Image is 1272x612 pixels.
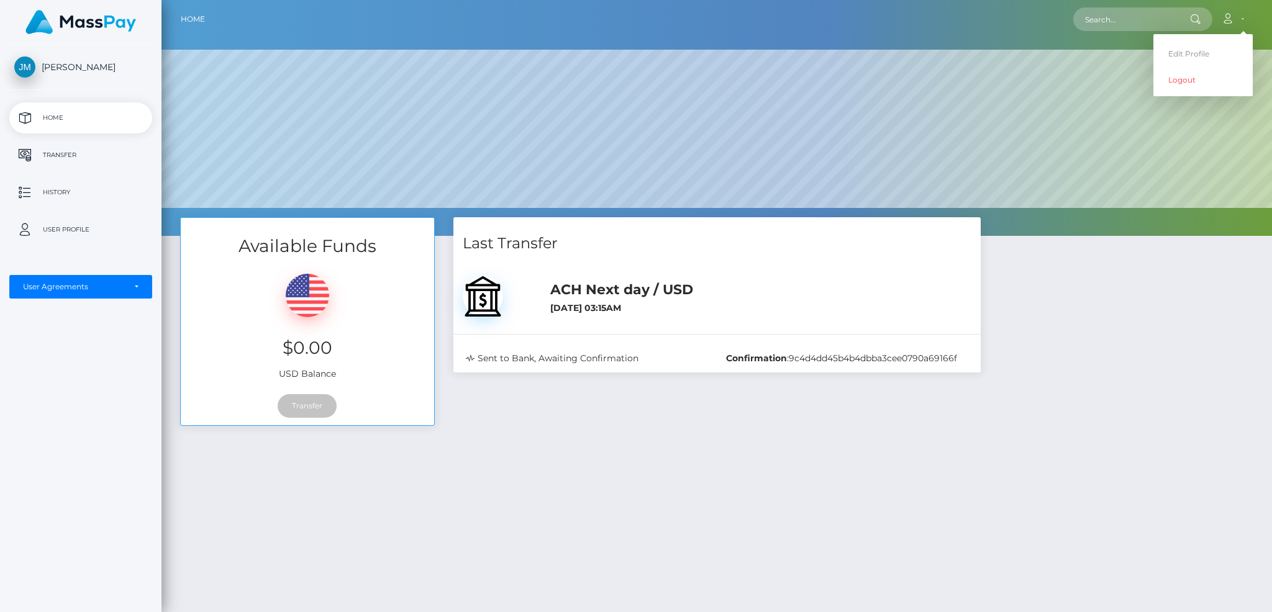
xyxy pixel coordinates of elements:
h4: Last Transfer [463,233,971,254]
h3: $0.00 [190,336,425,360]
input: Search... [1073,7,1190,31]
img: USD.png [286,274,329,317]
button: User Agreements [9,275,152,299]
span: 9c4d4dd45b4b4dbba3cee0790a69166f [789,353,957,364]
a: History [9,177,152,208]
h5: ACH Next day / USD [550,281,971,300]
a: Home [9,102,152,133]
a: Edit Profile [1153,42,1253,65]
a: Home [181,6,205,32]
a: User Profile [9,214,152,245]
div: User Agreements [23,282,125,292]
a: Logout [1153,68,1253,91]
img: bank.svg [463,276,503,317]
p: Home [14,109,147,127]
div: : [717,352,978,365]
a: Transfer [9,140,152,171]
b: Confirmation [726,353,787,364]
span: [PERSON_NAME] [9,61,152,73]
p: Transfer [14,146,147,164]
img: MassPay [25,10,136,34]
div: USD Balance [181,258,434,387]
p: User Profile [14,220,147,239]
h3: Available Funds [181,234,434,258]
div: Sent to Bank, Awaiting Confirmation [457,352,717,365]
h6: [DATE] 03:15AM [550,303,971,313]
p: History [14,183,147,202]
